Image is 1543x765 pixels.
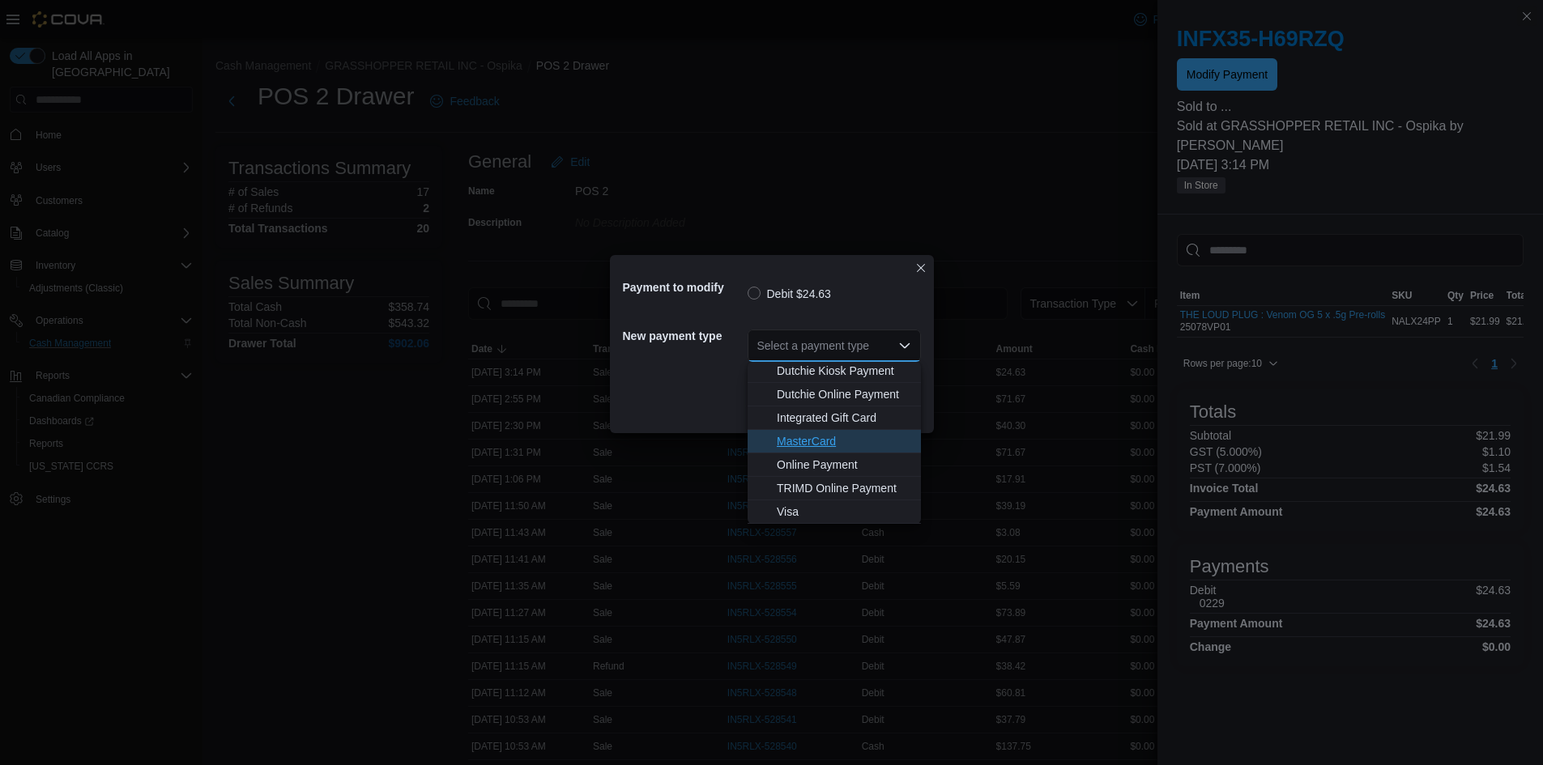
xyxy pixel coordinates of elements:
span: Visa [777,504,911,520]
button: MasterCard [748,430,921,453]
span: Online Payment [777,457,911,473]
span: Dutchie Kiosk Payment [777,363,911,379]
button: Visa [748,500,921,524]
span: MasterCard [777,433,911,449]
button: Integrated Gift Card [748,406,921,430]
label: Debit $24.63 [748,284,831,304]
div: Choose from the following options [748,242,921,524]
h5: Payment to modify [623,271,744,304]
button: Dutchie Kiosk Payment [748,359,921,383]
span: TRIMD Online Payment [777,480,911,496]
input: Accessible screen reader label [757,336,759,355]
span: Dutchie Online Payment [777,386,911,402]
button: TRIMD Online Payment [748,477,921,500]
h5: New payment type [623,320,744,352]
button: Close list of options [898,339,911,352]
button: Closes this modal window [911,258,931,278]
button: Dutchie Online Payment [748,383,921,406]
span: Integrated Gift Card [777,410,911,426]
button: Online Payment [748,453,921,477]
